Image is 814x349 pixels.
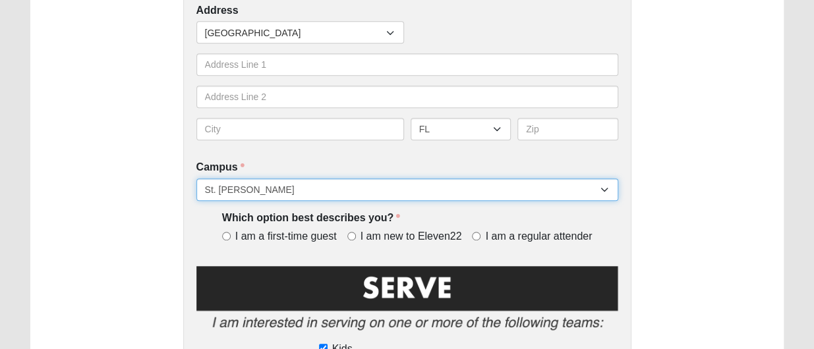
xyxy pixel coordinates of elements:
span: I am a regular attender [485,229,592,244]
img: Serve2.png [196,263,618,339]
span: I am a first-time guest [235,229,337,244]
input: Address Line 1 [196,53,618,76]
span: I am new to Eleven22 [361,229,462,244]
input: I am a first-time guest [222,232,231,240]
input: Zip [517,118,618,140]
span: [GEOGRAPHIC_DATA] [205,22,386,44]
input: Address Line 2 [196,86,618,108]
label: Campus [196,160,245,175]
label: Address [196,3,239,18]
label: Which option best describes you? [222,211,400,226]
input: I am new to Eleven22 [347,232,356,240]
input: I am a regular attender [472,232,480,240]
input: City [196,118,404,140]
